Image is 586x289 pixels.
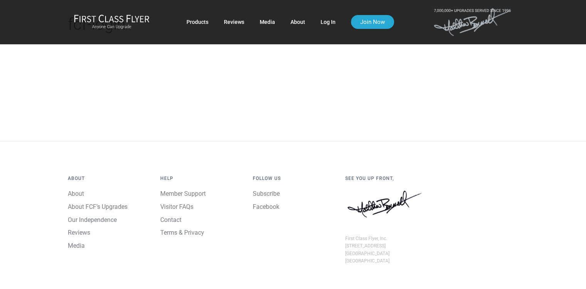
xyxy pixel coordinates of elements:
[253,190,280,197] a: Subscribe
[253,203,279,210] a: Facebook
[68,176,149,181] h4: About
[290,15,305,29] a: About
[345,242,426,265] div: [STREET_ADDRESS] [GEOGRAPHIC_DATA] [GEOGRAPHIC_DATA]
[224,15,244,29] a: Reviews
[253,176,334,181] h4: Follow Us
[260,15,275,29] a: Media
[345,189,426,220] img: Matthew J. Bennett
[160,229,204,236] a: Terms & Privacy
[68,190,84,197] a: About
[351,15,394,29] a: Join Now
[160,203,193,210] a: Visitor FAQs
[160,190,206,197] a: Member Support
[74,24,149,30] small: Anyone Can Upgrade
[160,216,181,223] a: Contact
[160,176,241,181] h4: Help
[68,242,85,249] a: Media
[68,216,117,223] a: Our Independence
[74,14,149,22] img: First Class Flyer
[321,15,336,29] a: Log In
[345,176,426,181] h4: See You Up Front,
[186,15,208,29] a: Products
[68,229,90,236] a: Reviews
[74,14,149,30] a: First Class FlyerAnyone Can Upgrade
[68,203,128,210] a: About FCF’s Upgrades
[345,235,426,242] div: First Class Flyer, Inc.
